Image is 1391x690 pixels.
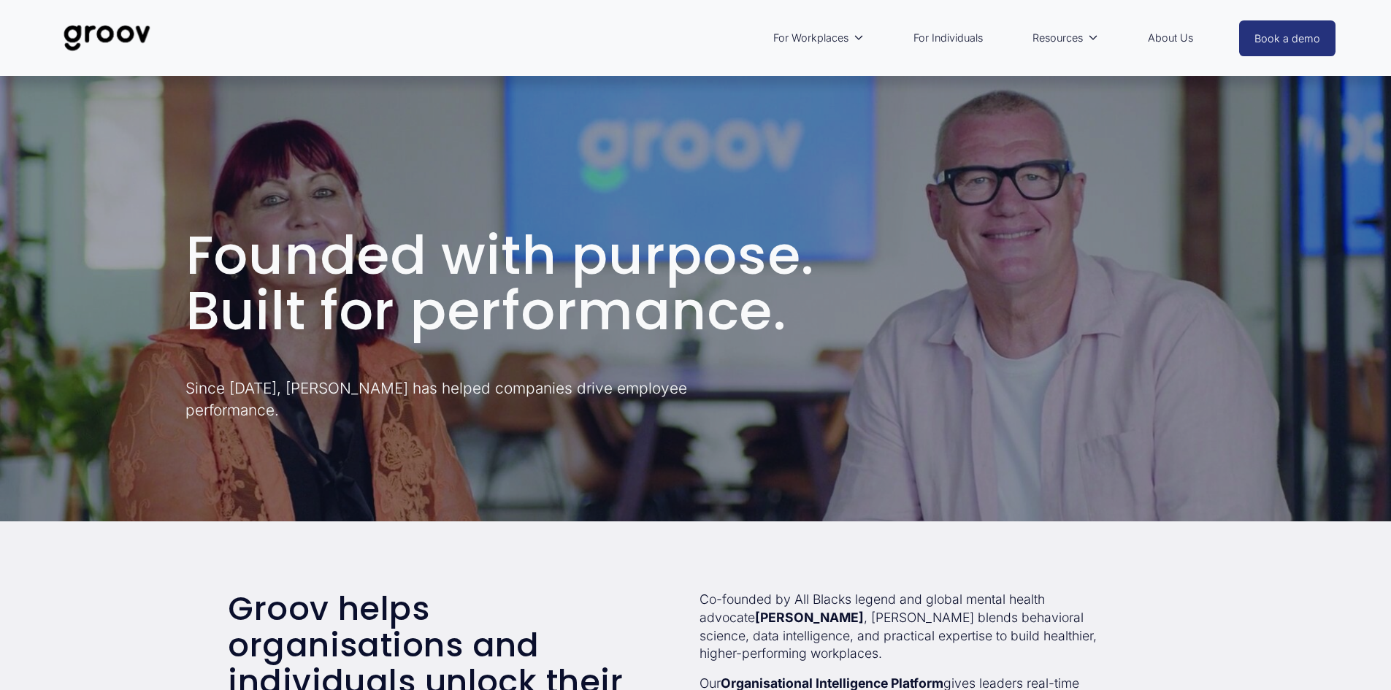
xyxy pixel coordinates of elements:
[906,21,990,55] a: For Individuals
[766,21,872,55] a: folder dropdown
[700,591,1120,663] p: Co-founded by All Blacks legend and global mental health advocate , [PERSON_NAME] blends behavior...
[1025,21,1106,55] a: folder dropdown
[185,377,778,420] p: Since [DATE], [PERSON_NAME] has helped companies drive employee performance.
[1032,28,1083,47] span: Resources
[1239,20,1336,56] a: Book a demo
[1141,21,1200,55] a: About Us
[773,28,848,47] span: For Workplaces
[185,228,1206,338] h1: Founded with purpose. Built for performance.
[755,610,864,625] strong: [PERSON_NAME]
[55,14,158,62] img: Groov | Unlock Human Potential at Work and in Life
